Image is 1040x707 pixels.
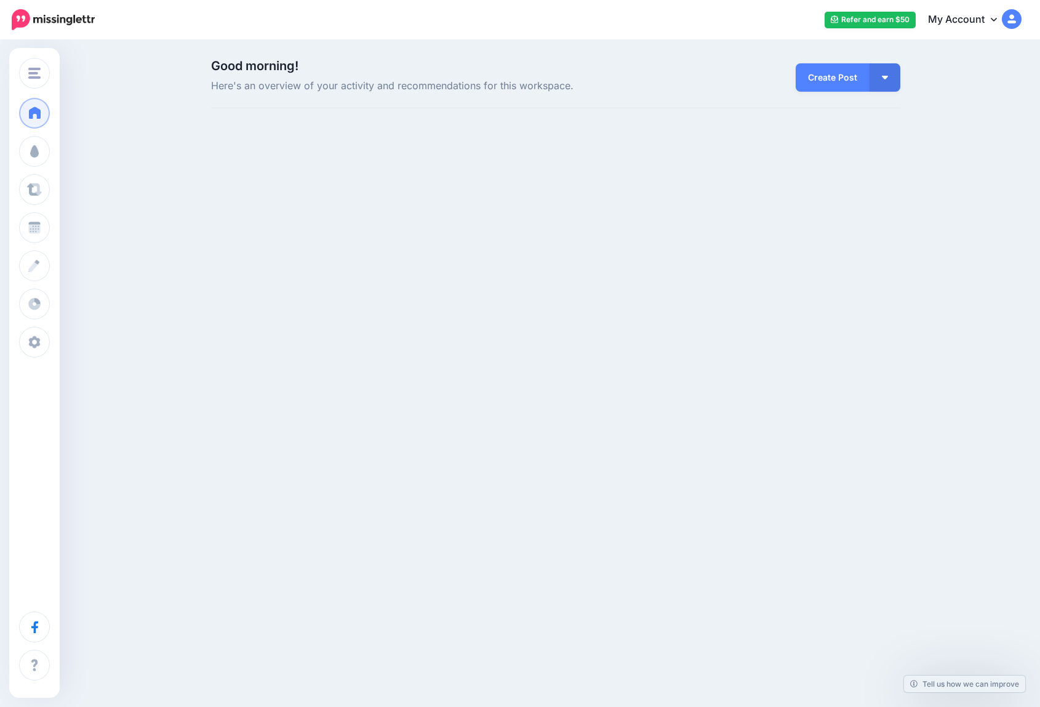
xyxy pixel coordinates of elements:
img: Missinglettr [12,9,95,30]
span: Here's an overview of your activity and recommendations for this workspace. [211,78,665,94]
a: Tell us how we can improve [904,676,1025,692]
img: menu.png [28,68,41,79]
a: Create Post [796,63,870,92]
a: My Account [916,5,1022,35]
img: arrow-down-white.png [882,76,888,79]
a: Refer and earn $50 [825,12,916,28]
span: Good morning! [211,58,298,73]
